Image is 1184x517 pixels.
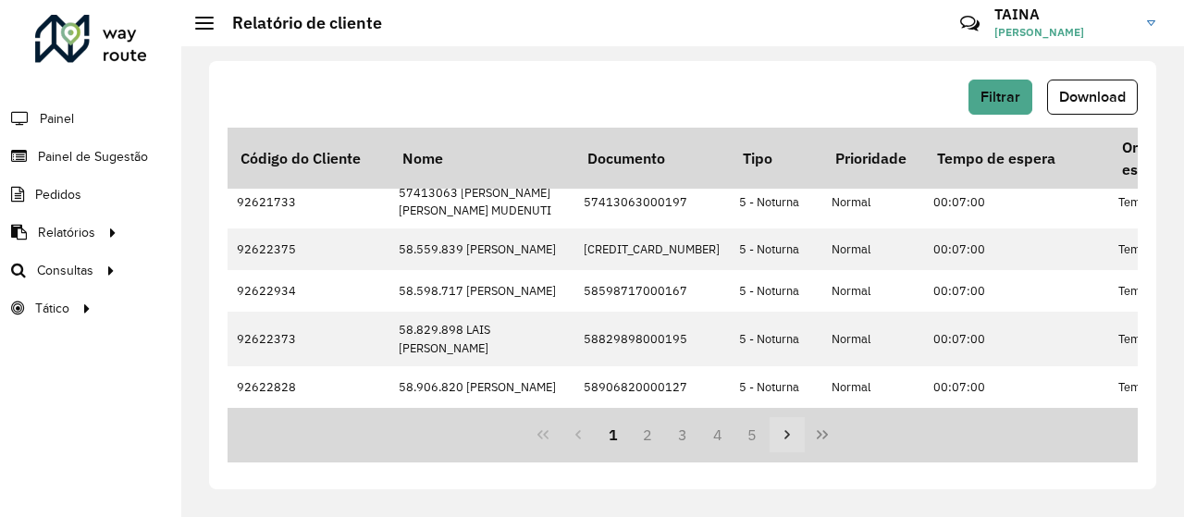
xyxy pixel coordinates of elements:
td: Normal [822,366,924,408]
td: 00:07:00 [924,312,1109,365]
td: 5 - Noturna [730,366,822,408]
td: 58829898000195 [574,312,730,365]
td: Normal [822,312,924,365]
td: 5 - Noturna [730,175,822,228]
span: Painel [40,109,74,129]
span: Tático [35,299,69,318]
span: Filtrar [980,89,1020,105]
td: 58.906.820 [PERSON_NAME] [389,366,574,408]
td: 58598717000167 [574,270,730,312]
span: Consultas [37,261,93,280]
td: 57413063 [PERSON_NAME] [PERSON_NAME] MUDENUTI [389,175,574,228]
button: 5 [735,417,771,452]
h3: TAINA [994,6,1133,23]
td: 58906820000127 [574,366,730,408]
td: 00:07:00 [924,175,1109,228]
td: 5 - Noturna [730,270,822,312]
button: 2 [630,417,665,452]
th: Documento [574,128,730,189]
td: 92622828 [228,366,389,408]
td: 92622934 [228,270,389,312]
button: Download [1047,80,1138,115]
td: 5 - Noturna [730,228,822,270]
th: Tempo de espera [924,128,1109,189]
button: Next Page [770,417,805,452]
span: Relatórios [38,223,95,242]
span: Pedidos [35,185,81,204]
td: 00:07:00 [924,270,1109,312]
th: Prioridade [822,128,924,189]
td: [CREDIT_CARD_NUMBER] [574,228,730,270]
td: 58.559.839 [PERSON_NAME] [389,228,574,270]
td: 58.598.717 [PERSON_NAME] [389,270,574,312]
td: 92622373 [228,312,389,365]
td: Normal [822,228,924,270]
td: 00:07:00 [924,366,1109,408]
th: Tipo [730,128,822,189]
button: 4 [700,417,735,452]
td: 58.829.898 LAIS [PERSON_NAME] [389,312,574,365]
button: Filtrar [968,80,1032,115]
td: 00:07:00 [924,228,1109,270]
span: [PERSON_NAME] [994,24,1133,41]
td: 57413063000197 [574,175,730,228]
td: Normal [822,270,924,312]
span: Download [1059,89,1126,105]
span: Painel de Sugestão [38,147,148,166]
a: Contato Rápido [950,4,990,43]
th: Nome [389,128,574,189]
button: Last Page [805,417,840,452]
td: Normal [822,175,924,228]
button: 1 [596,417,631,452]
button: 3 [665,417,700,452]
td: 92621733 [228,175,389,228]
td: 5 - Noturna [730,312,822,365]
td: 92622375 [228,228,389,270]
th: Código do Cliente [228,128,389,189]
h2: Relatório de cliente [214,13,382,33]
